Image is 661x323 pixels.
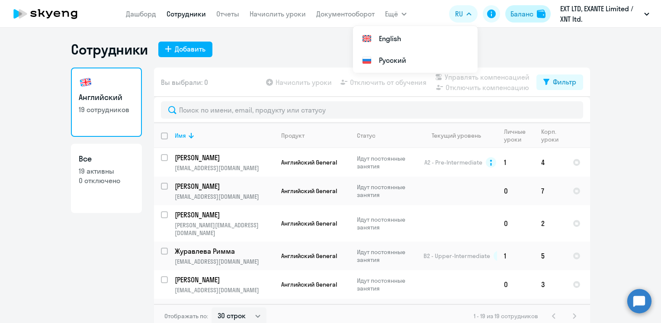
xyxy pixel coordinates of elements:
[357,155,416,170] p: Идут постоянные занятия
[175,221,274,237] p: [PERSON_NAME][EMAIL_ADDRESS][DOMAIN_NAME]
[175,193,274,200] p: [EMAIL_ADDRESS][DOMAIN_NAME]
[534,148,566,177] td: 4
[175,44,205,54] div: Добавить
[553,77,576,87] div: Фильтр
[536,74,583,90] button: Фильтр
[357,277,416,292] p: Идут постоянные занятия
[357,216,416,231] p: Идут постоянные занятия
[79,92,134,103] h3: Английский
[175,304,274,313] a: [PERSON_NAME]
[175,275,274,284] a: [PERSON_NAME]
[357,132,416,139] div: Статус
[79,176,134,185] p: 0 отключено
[497,242,534,270] td: 1
[71,144,142,213] a: Все19 активны0 отключено
[71,68,142,137] a: Английский19 сотрудников
[505,5,551,23] button: Балансbalance
[432,132,481,139] div: Текущий уровень
[164,312,208,320] span: Отображать по:
[126,10,156,18] a: Дашборд
[455,9,463,19] span: RU
[250,10,306,18] a: Начислить уроки
[71,41,148,58] h1: Сотрудники
[175,153,274,162] a: [PERSON_NAME]
[281,132,305,139] div: Продукт
[497,270,534,299] td: 0
[385,9,398,19] span: Ещё
[79,153,134,165] h3: Все
[357,132,375,139] div: Статус
[175,153,273,162] p: [PERSON_NAME]
[281,132,350,139] div: Продукт
[216,10,239,18] a: Отчеты
[449,5,478,23] button: RU
[158,42,212,57] button: Добавить
[541,128,565,143] div: Корп. уроки
[497,205,534,242] td: 0
[175,275,273,284] p: [PERSON_NAME]
[534,242,566,270] td: 5
[175,304,273,313] p: [PERSON_NAME]
[175,132,186,139] div: Имя
[175,246,273,256] p: Журавлева Римма
[385,5,407,23] button: Ещё
[504,128,528,143] div: Личные уроки
[79,105,134,114] p: 19 сотрудников
[474,312,538,320] span: 1 - 19 из 19 сотрудников
[281,220,337,227] span: Английский General
[175,286,274,294] p: [EMAIL_ADDRESS][DOMAIN_NAME]
[175,164,274,172] p: [EMAIL_ADDRESS][DOMAIN_NAME]
[353,26,478,73] ul: Ещё
[281,187,337,195] span: Английский General
[510,9,533,19] div: Баланс
[556,3,654,24] button: EXT LTD, ‎EXANTE Limited / XNT ltd.
[424,132,497,139] div: Текущий уровень
[175,246,274,256] a: Журавлева Римма
[161,101,583,119] input: Поиск по имени, email, продукту или статусу
[79,166,134,176] p: 19 активны
[357,183,416,199] p: Идут постоянные занятия
[175,132,274,139] div: Имя
[316,10,375,18] a: Документооборот
[497,148,534,177] td: 1
[497,177,534,205] td: 0
[534,205,566,242] td: 2
[175,258,274,265] p: [EMAIL_ADDRESS][DOMAIN_NAME]
[175,210,273,220] p: [PERSON_NAME]
[281,158,337,166] span: Английский General
[504,128,534,143] div: Личные уроки
[161,77,208,87] span: Вы выбрали: 0
[281,281,337,288] span: Английский General
[175,181,273,191] p: [PERSON_NAME]
[175,181,274,191] a: [PERSON_NAME]
[362,33,372,44] img: English
[424,252,490,260] span: B2 - Upper-Intermediate
[167,10,206,18] a: Сотрудники
[534,177,566,205] td: 7
[424,158,482,166] span: A2 - Pre-Intermediate
[541,128,560,143] div: Корп. уроки
[281,252,337,260] span: Английский General
[362,55,372,65] img: Русский
[79,75,93,89] img: english
[357,248,416,264] p: Идут постоянные занятия
[560,3,641,24] p: EXT LTD, ‎EXANTE Limited / XNT ltd.
[534,270,566,299] td: 3
[175,210,274,220] a: [PERSON_NAME]
[537,10,545,18] img: balance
